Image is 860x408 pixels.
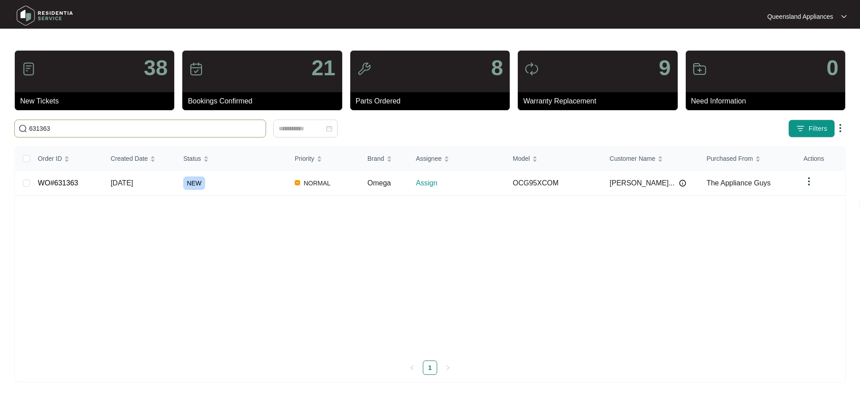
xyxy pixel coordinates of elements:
[188,96,342,107] p: Bookings Confirmed
[788,120,835,137] button: filter iconFilters
[602,147,699,171] th: Customer Name
[356,96,510,107] p: Parts Ordered
[189,62,203,76] img: icon
[408,147,505,171] th: Assignee
[300,178,334,189] span: NORMAL
[691,96,845,107] p: Need Information
[796,124,805,133] img: filter icon
[441,361,455,375] li: Next Page
[506,171,602,196] td: OCG95XCOM
[295,180,300,185] img: Vercel Logo
[295,154,314,163] span: Priority
[29,124,262,133] input: Search by Order Id, Assignee Name, Customer Name, Brand and Model
[826,57,838,79] p: 0
[706,154,752,163] span: Purchased From
[841,14,847,19] img: dropdown arrow
[767,12,833,21] p: Queensland Appliances
[423,361,437,374] a: 1
[357,62,371,76] img: icon
[513,154,530,163] span: Model
[144,57,168,79] p: 38
[367,179,391,187] span: Omega
[111,154,148,163] span: Created Date
[38,154,62,163] span: Order ID
[183,154,201,163] span: Status
[21,62,36,76] img: icon
[311,57,335,79] p: 21
[659,57,671,79] p: 9
[176,147,288,171] th: Status
[367,154,384,163] span: Brand
[796,147,845,171] th: Actions
[506,147,602,171] th: Model
[699,147,796,171] th: Purchased From
[416,154,442,163] span: Assignee
[20,96,174,107] p: New Tickets
[111,179,133,187] span: [DATE]
[31,147,103,171] th: Order ID
[18,124,27,133] img: search-icon
[103,147,176,171] th: Created Date
[441,361,455,375] button: right
[13,2,76,29] img: residentia service logo
[183,176,205,190] span: NEW
[610,154,655,163] span: Customer Name
[288,147,360,171] th: Priority
[808,124,827,133] span: Filters
[409,365,415,370] span: left
[706,179,770,187] span: The Appliance Guys
[360,147,408,171] th: Brand
[804,176,814,187] img: dropdown arrow
[679,180,686,187] img: Info icon
[405,361,419,375] li: Previous Page
[405,361,419,375] button: left
[610,178,675,189] span: [PERSON_NAME]...
[416,178,505,189] p: Assign
[523,96,677,107] p: Warranty Replacement
[491,57,503,79] p: 8
[445,365,451,370] span: right
[692,62,707,76] img: icon
[38,179,78,187] a: WO#631363
[525,62,539,76] img: icon
[835,123,846,133] img: dropdown arrow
